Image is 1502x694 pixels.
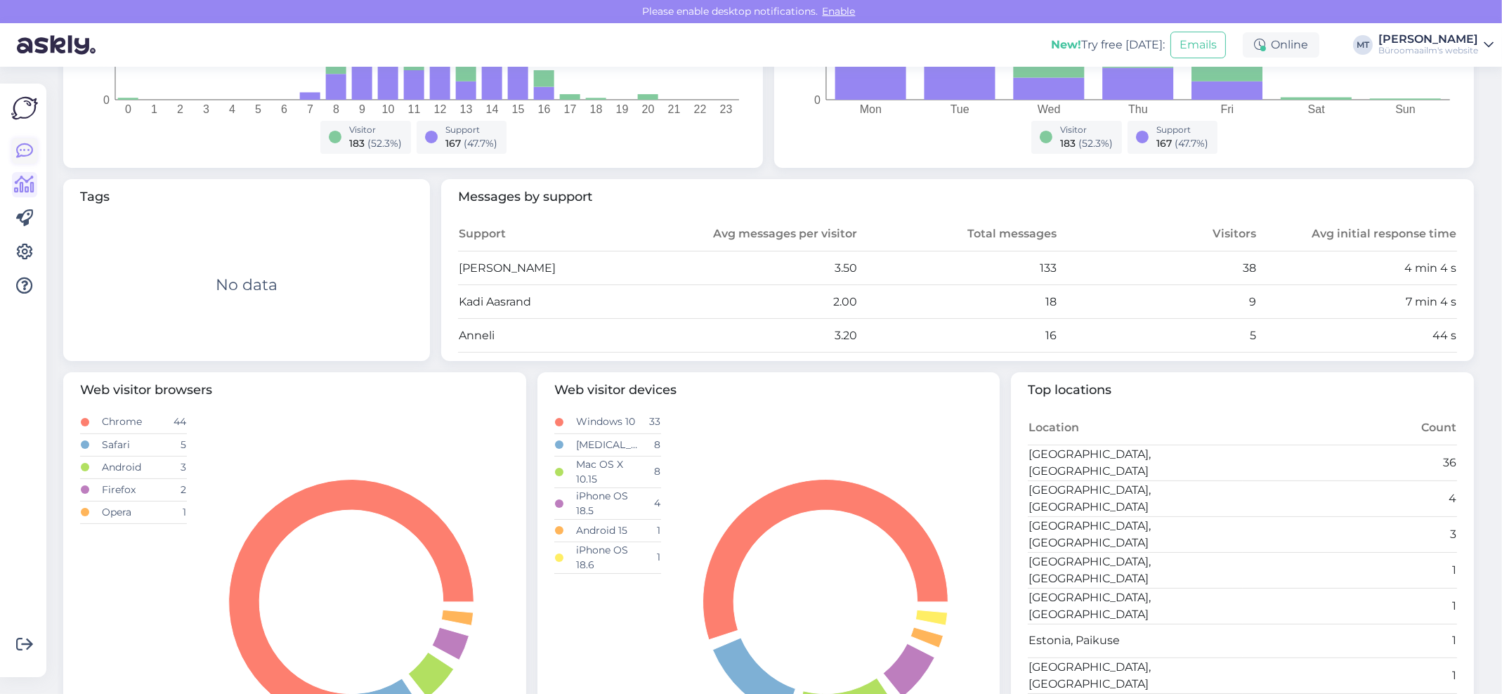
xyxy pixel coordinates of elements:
th: Visitors [1057,218,1257,251]
div: Try free [DATE]: [1051,37,1165,53]
td: 38 [1057,251,1257,285]
td: Windows 10 [575,411,639,433]
td: [GEOGRAPHIC_DATA], [GEOGRAPHIC_DATA] [1028,588,1242,624]
td: [GEOGRAPHIC_DATA], [GEOGRAPHIC_DATA] [1028,657,1242,693]
span: Web visitor browsers [80,381,509,400]
tspan: 30 [808,57,821,69]
tspan: 23 [720,103,733,115]
th: Support [458,218,658,251]
td: 1 [1243,552,1457,588]
tspan: 11 [408,103,421,115]
tspan: 0 [125,103,131,115]
tspan: 18 [590,103,603,115]
td: Android 15 [575,519,639,542]
tspan: Sun [1395,103,1415,115]
span: Tags [80,188,413,207]
td: 2.00 [658,285,857,319]
td: 36 [1243,445,1457,480]
tspan: 2 [177,103,183,115]
tspan: 12 [434,103,447,115]
span: ( 47.7 %) [1175,137,1209,150]
td: 1 [639,542,660,573]
td: 18 [858,285,1057,319]
span: Top locations [1028,381,1457,400]
tspan: 15 [512,103,525,115]
div: Visitor [350,124,403,136]
tspan: 5 [255,103,261,115]
td: 3.50 [658,251,857,285]
a: [PERSON_NAME]Büroomaailm's website [1378,34,1494,56]
td: 33 [639,411,660,433]
img: Askly Logo [11,95,38,122]
td: Anneli [458,319,658,353]
span: Web visitor devices [554,381,984,400]
td: [MEDICAL_DATA] [575,433,639,456]
td: [GEOGRAPHIC_DATA], [GEOGRAPHIC_DATA] [1028,552,1242,588]
td: Mac OS X 10.15 [575,456,639,487]
td: Android [101,456,165,478]
span: Messages by support [458,188,1457,207]
b: New! [1051,38,1081,51]
td: 4 [639,487,660,519]
td: iPhone OS 18.5 [575,487,639,519]
tspan: 14 [486,103,499,115]
tspan: 20 [642,103,655,115]
tspan: Tue [951,103,969,115]
td: 1 [1243,624,1457,657]
tspan: 19 [616,103,629,115]
div: Online [1243,32,1319,58]
td: Chrome [101,411,165,433]
tspan: Sat [1308,103,1326,115]
tspan: 3 [203,103,209,115]
span: ( 52.3 %) [368,137,403,150]
td: [GEOGRAPHIC_DATA], [GEOGRAPHIC_DATA] [1028,516,1242,552]
td: 1 [639,519,660,542]
tspan: Mon [860,103,882,115]
div: Büroomaailm's website [1378,45,1478,56]
tspan: 0 [814,93,821,105]
tspan: 9 [359,103,365,115]
span: ( 52.3 %) [1079,137,1114,150]
tspan: 13 [460,103,473,115]
span: Enable [818,5,860,18]
tspan: 8 [333,103,339,115]
td: 1 [1243,657,1457,693]
td: 4 min 4 s [1258,251,1457,285]
tspan: 0 [103,93,110,105]
td: 4 [1243,480,1457,516]
th: Location [1028,411,1242,445]
th: Avg initial response time [1258,218,1457,251]
div: No data [216,273,277,296]
div: Visitor [1061,124,1114,136]
tspan: Fri [1221,103,1234,115]
td: Opera [101,501,165,523]
tspan: 10 [382,103,395,115]
tspan: 1 [151,103,157,115]
td: [PERSON_NAME] [458,251,658,285]
div: MT [1353,35,1373,55]
td: 3 [166,456,187,478]
tspan: Wed [1038,103,1061,115]
span: 183 [1061,137,1076,150]
tspan: 21 [668,103,681,115]
span: 183 [350,137,365,150]
span: 167 [446,137,462,150]
td: 44 s [1258,319,1457,353]
td: 133 [858,251,1057,285]
span: 167 [1157,137,1173,150]
td: 9 [1057,285,1257,319]
div: Support [446,124,498,136]
td: [GEOGRAPHIC_DATA], [GEOGRAPHIC_DATA] [1028,445,1242,480]
td: 8 [639,456,660,487]
tspan: 20 [97,57,110,69]
tspan: 4 [229,103,235,115]
td: 2 [166,478,187,501]
td: Safari [101,433,165,456]
th: Count [1243,411,1457,445]
td: iPhone OS 18.6 [575,542,639,573]
td: 7 min 4 s [1258,285,1457,319]
th: Total messages [858,218,1057,251]
td: 5 [166,433,187,456]
div: [PERSON_NAME] [1378,34,1478,45]
tspan: 7 [307,103,313,115]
